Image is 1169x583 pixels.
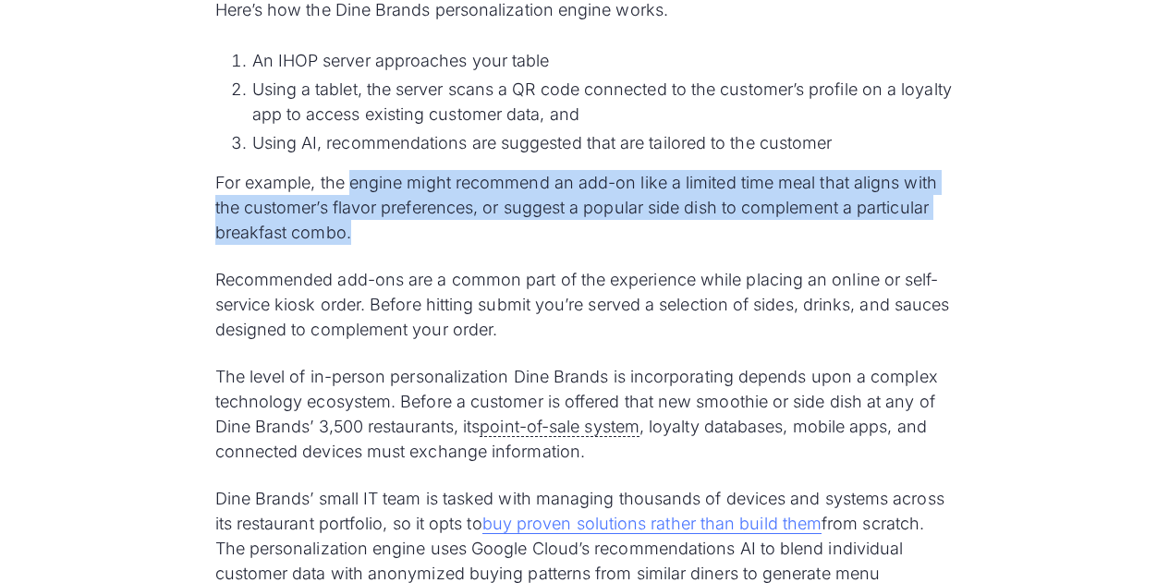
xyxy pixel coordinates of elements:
[215,170,955,245] p: For example, the engine might recommend an add-on like a limited time meal that aligns with the c...
[480,417,639,437] span: point-of-sale system
[215,267,955,342] p: Recommended add-ons are a common part of the experience while placing an online or self-service k...
[252,130,955,155] li: Using AI, recommendations are suggested that are tailored to the customer
[252,77,955,127] li: Using a tablet, the server scans a QR code connected to the customer’s profile on a loyalty app t...
[215,364,955,464] p: The level of in-person personalization Dine Brands is incorporating depends upon a complex techno...
[482,514,822,534] a: buy proven solutions rather than build them
[252,48,955,73] li: An IHOP server approaches your table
